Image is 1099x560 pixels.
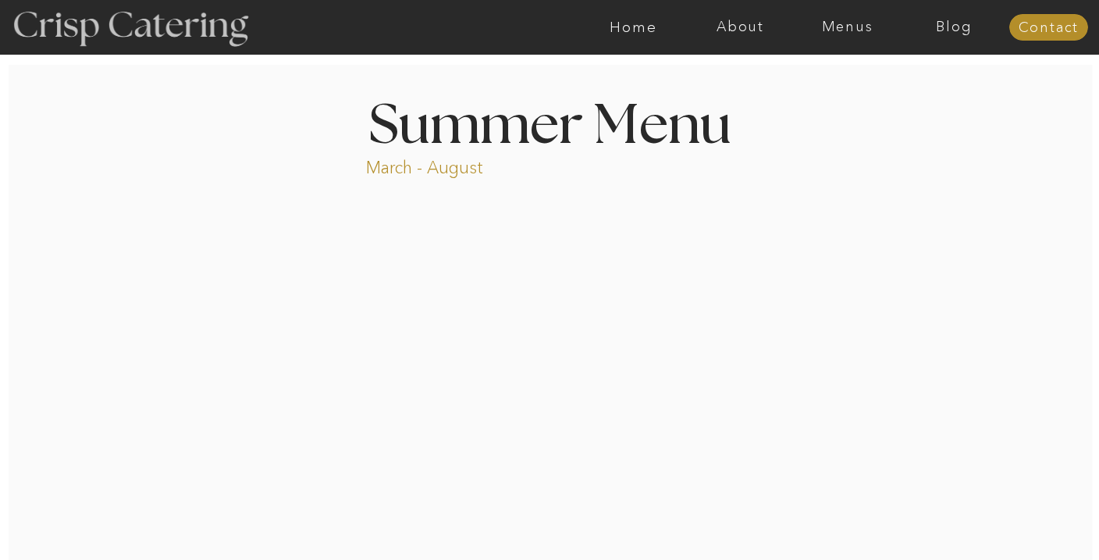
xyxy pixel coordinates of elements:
[580,20,687,35] a: Home
[901,20,1008,35] a: Blog
[1009,20,1088,36] a: Contact
[687,20,794,35] a: About
[366,156,581,174] p: March - August
[794,20,901,35] a: Menus
[333,99,766,145] h1: Summer Menu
